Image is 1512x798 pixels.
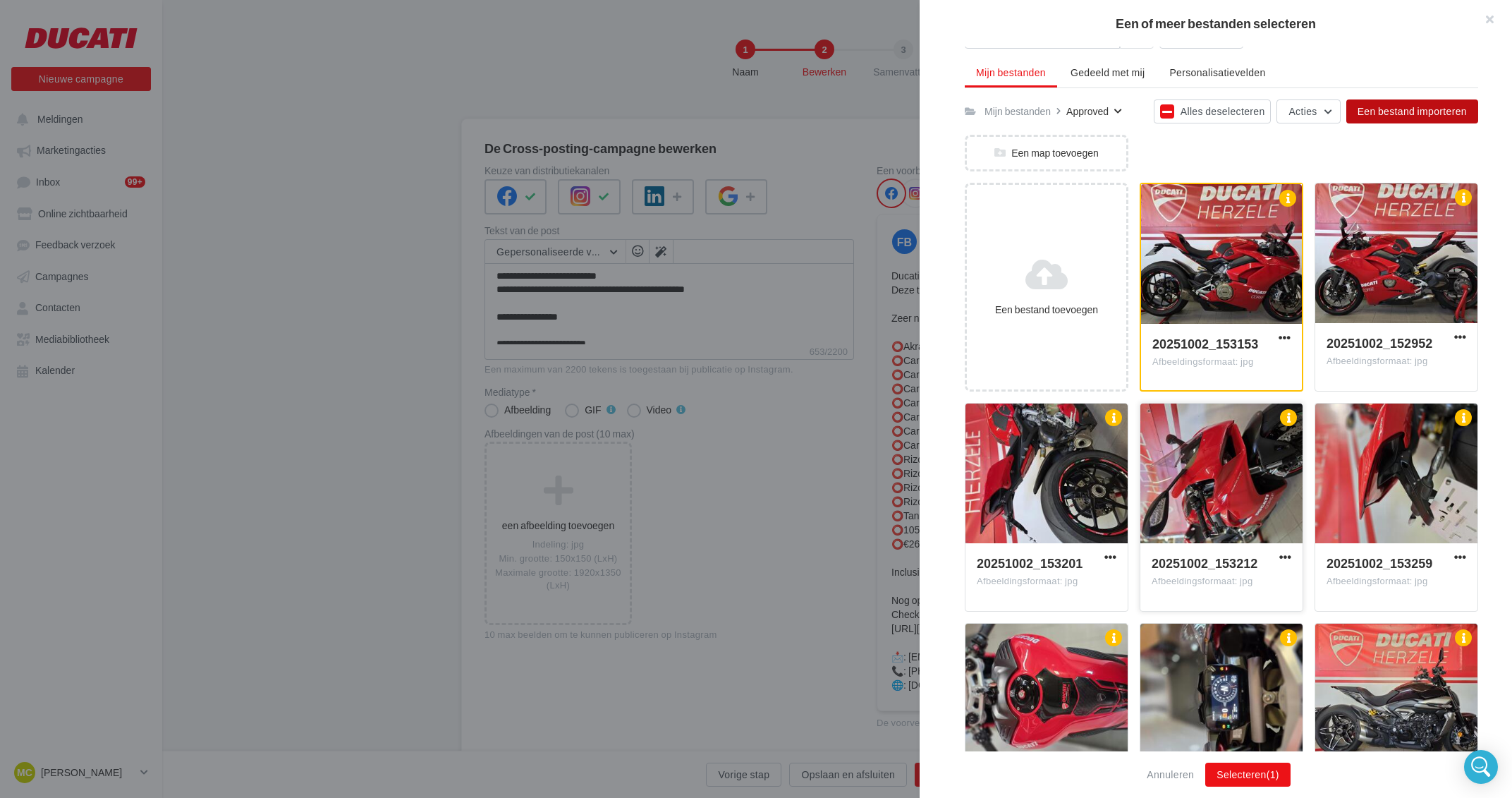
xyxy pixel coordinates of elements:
div: Een bestand toevoegen [973,303,1121,317]
button: Een bestand importeren [1346,99,1478,123]
button: Selecteren(1) [1205,763,1291,787]
span: Acties [1288,105,1317,117]
span: (1) [1267,768,1279,780]
span: Gedeeld met mij [1071,66,1145,78]
div: Een map toevoegen [967,146,1126,160]
div: Afbeeldingsformaat: jpg [1327,575,1466,588]
span: 20251002_153153 [1152,336,1258,351]
div: Afbeeldingsformaat: jpg [977,575,1116,588]
button: Acties [1276,99,1340,123]
span: Mijn bestanden [976,66,1046,78]
h2: Een of meer bestanden selecteren [942,17,1489,30]
div: Afbeeldingsformaat: jpg [1152,575,1291,588]
span: 20251002_153212 [1152,555,1257,571]
div: Approved [1066,104,1109,119]
button: Annuleren [1141,766,1200,783]
div: Open Intercom Messenger [1464,750,1498,784]
button: Alles deselecteren [1154,99,1271,123]
span: Personalisatievelden [1169,66,1265,78]
span: 20251002_153201 [977,555,1083,571]
span: Een bestand importeren [1358,105,1467,117]
div: Afbeeldingsformaat: jpg [1327,355,1466,368]
span: 20251002_152952 [1327,335,1432,351]
div: Mijn bestanden [984,104,1051,119]
span: 20251002_153259 [1327,555,1432,571]
div: Afbeeldingsformaat: jpg [1152,356,1291,368]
